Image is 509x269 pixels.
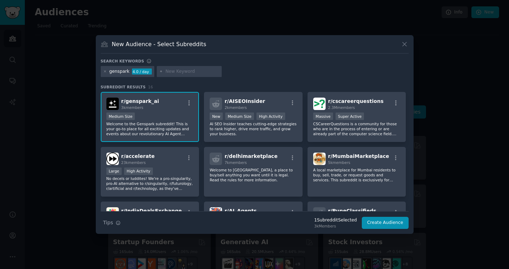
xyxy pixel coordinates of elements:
[121,105,144,110] span: 3k members
[106,121,194,136] p: Welcome to the Genspark subreddit! This is your go-to place for all exciting updates and events a...
[314,217,357,224] div: 1 Subreddit Selected
[225,160,247,165] span: 7k members
[313,98,326,110] img: cscareerquestions
[121,208,182,214] span: r/ IndiaDealsExchange
[121,98,159,104] span: r/ genspark_ai
[313,168,400,182] p: A local marketplace for Mumbai residents to buy, sell, trade, or request goods and services. This...
[225,105,247,110] span: 2k members
[106,112,135,120] div: Medium Size
[328,153,389,159] span: r/ MumbaiMarketplace
[225,153,277,159] span: r/ delhimarketplace
[106,153,119,165] img: accelerate
[314,224,357,229] div: 3k Members
[106,168,122,175] div: Large
[210,121,297,136] p: AI SEO Insider teaches cutting-edge strategies to rank higher, drive more traffic, and grow your ...
[328,98,383,104] span: r/ cscareerquestions
[121,160,146,165] span: 23k members
[256,112,285,120] div: High Activity
[362,217,409,229] button: Create Audience
[210,207,222,220] img: AI_Agents
[124,168,153,175] div: High Activity
[109,68,129,75] div: genspark
[103,219,113,226] span: Tips
[148,85,153,89] span: 16
[225,112,254,120] div: Medium Size
[313,121,400,136] p: CSCareerQuestions is a community for those who are in the process of entering or are already part...
[328,105,355,110] span: 2.3M members
[328,208,376,214] span: r/ PuneClassifieds
[313,153,326,165] img: MumbaiMarketplace
[101,59,144,64] h3: Search keywords
[101,216,123,229] button: Tips
[106,176,194,191] p: No decels or luddites! We're a pro-singularity, pro-AI alternative to r/singularity, r/futurology...
[106,98,119,110] img: genspark_ai
[328,160,350,165] span: 5k members
[121,153,155,159] span: r/ accelerate
[210,112,223,120] div: New
[165,68,219,75] input: New Keyword
[132,68,152,75] div: 4.0 / day
[313,112,333,120] div: Massive
[112,40,206,48] h3: New Audience - Select Subreddits
[106,207,119,220] img: IndiaDealsExchange
[225,208,256,214] span: r/ AI_Agents
[225,98,265,104] span: r/ AISEOInsider
[210,168,297,182] p: Welcome to [GEOGRAPHIC_DATA], a place to buy/sell anything you want until it is legal. Read the r...
[336,112,364,120] div: Super Active
[101,84,146,89] span: Subreddit Results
